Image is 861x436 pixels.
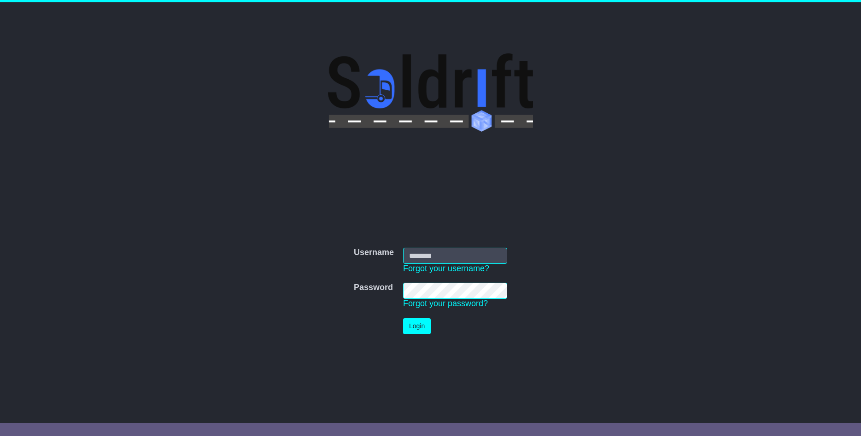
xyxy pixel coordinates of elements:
img: Soldrift Pty Ltd [328,53,533,132]
label: Username [354,248,394,258]
a: Forgot your password? [403,299,488,308]
button: Login [403,318,431,334]
label: Password [354,283,393,293]
a: Forgot your username? [403,264,489,273]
